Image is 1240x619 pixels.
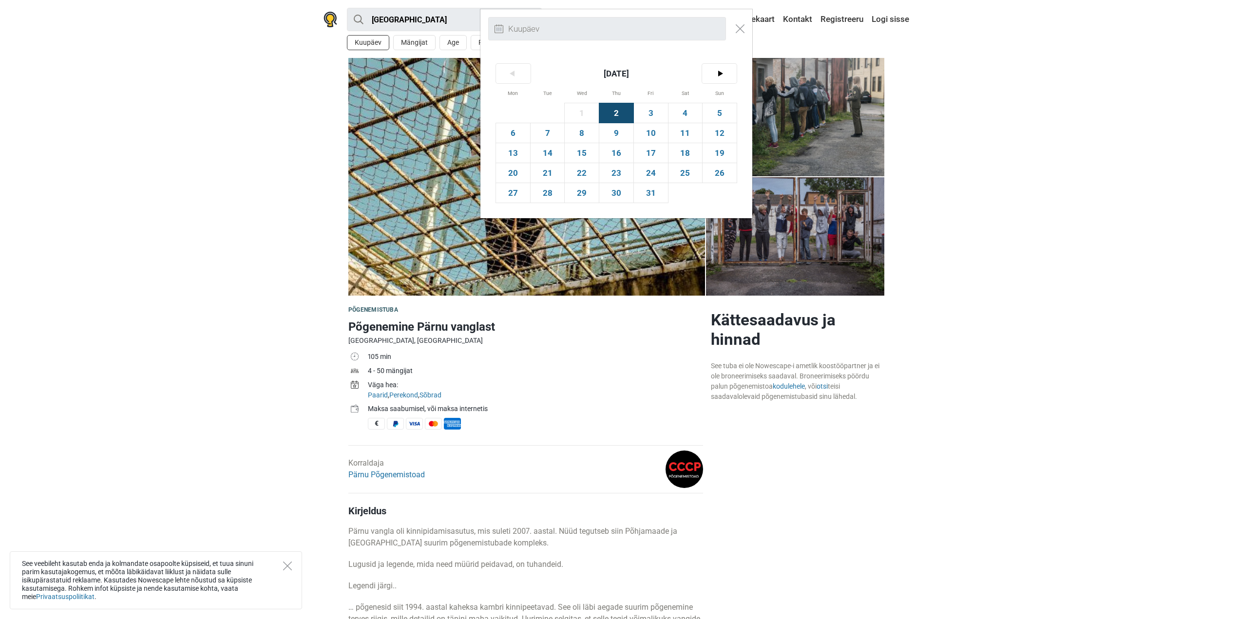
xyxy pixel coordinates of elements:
[531,83,565,103] span: Tue
[531,143,565,163] span: 14
[703,103,737,123] span: 5
[634,183,668,203] span: 31
[668,83,703,103] span: Sat
[496,163,530,183] span: 20
[668,163,703,183] span: 25
[565,183,599,203] span: 29
[496,143,530,163] span: 13
[736,24,744,33] img: close
[703,83,737,103] span: Sun
[496,64,531,83] span: <
[488,17,726,40] input: Kuupäev
[599,103,633,123] span: 2
[531,123,565,143] span: 7
[668,143,703,163] span: 18
[703,143,737,163] span: 19
[565,163,599,183] span: 22
[496,123,530,143] span: 6
[599,143,633,163] span: 16
[496,183,530,203] span: 27
[702,64,737,83] span: >
[634,103,668,123] span: 3
[495,24,503,33] img: close modal
[599,123,633,143] span: 9
[531,183,565,203] span: 28
[565,103,599,123] span: 1
[565,123,599,143] span: 8
[634,83,668,103] span: Fri
[531,64,703,83] span: [DATE]
[565,83,599,103] span: Wed
[599,163,633,183] span: 23
[531,163,565,183] span: 21
[731,19,749,38] button: Close modal
[599,183,633,203] span: 30
[599,83,633,103] span: Thu
[634,123,668,143] span: 10
[496,83,530,103] span: Mon
[634,143,668,163] span: 17
[668,123,703,143] span: 11
[565,143,599,163] span: 15
[634,163,668,183] span: 24
[703,123,737,143] span: 12
[668,103,703,123] span: 4
[703,163,737,183] span: 26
